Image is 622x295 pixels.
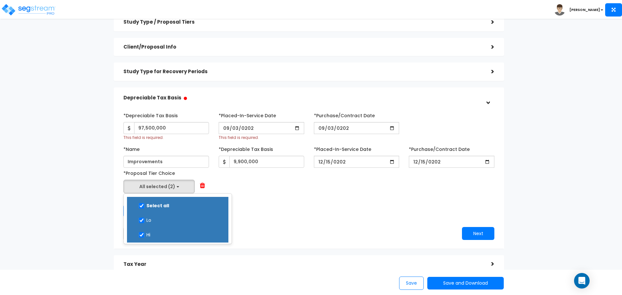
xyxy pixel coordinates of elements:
[574,273,590,289] div: Open Intercom Messenger
[481,259,494,269] div: >
[570,7,600,12] b: [PERSON_NAME]
[183,93,188,103] span: ●
[123,168,175,176] label: *Proposal Tier Choice
[409,144,470,153] label: *Purchase/Contract Date
[1,3,56,16] img: logo_pro_r.png
[462,227,494,240] button: Next
[123,44,481,50] h5: Client/Proposal Info
[399,277,424,290] button: Save
[314,110,375,119] label: *Purchase/Contract Date
[123,144,140,153] label: *Name
[138,232,145,238] input: Hi
[133,198,222,212] label: Select all
[138,203,145,209] input: Select all
[554,4,565,16] img: avatar.png
[123,262,481,267] h5: Tax Year
[123,135,164,140] small: This field is required.
[483,92,493,105] div: >
[481,17,494,27] div: >
[138,218,145,223] input: Lo
[219,144,273,153] label: *Depreciable Tax Basis
[123,110,178,119] label: *Depreciable Tax Basis
[219,135,259,140] small: This field is required.
[481,42,494,52] div: >
[481,67,494,77] div: >
[427,277,504,289] button: Save and Download
[123,19,481,25] h5: Study Type / Proposal Tiers
[133,212,222,227] label: Lo
[123,69,481,74] h5: Study Type for Recovery Periods
[314,144,371,153] label: *Placed-In-Service Date
[133,227,222,242] label: Hi
[123,94,481,102] h5: Depreciable Tax Basis
[219,110,276,119] label: *Placed-In-Service Date
[139,183,175,190] span: All selected (2)
[123,180,195,193] button: All selected (2)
